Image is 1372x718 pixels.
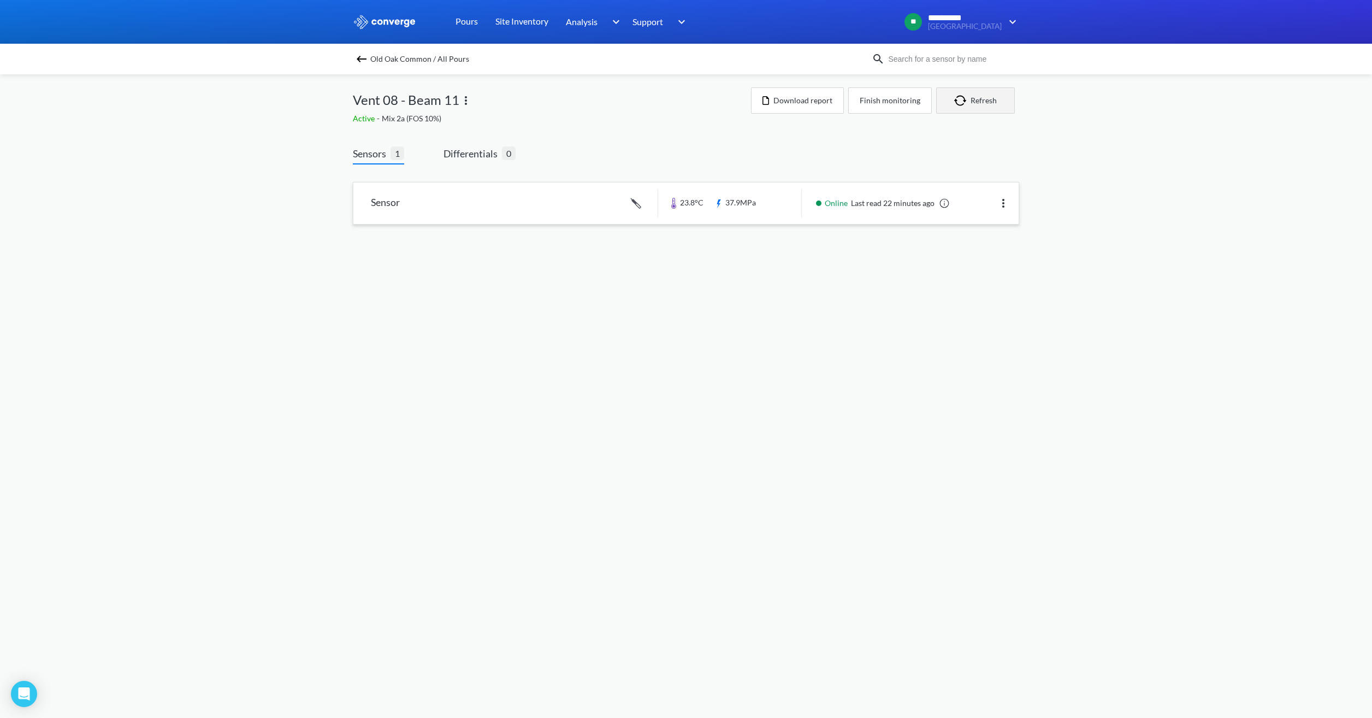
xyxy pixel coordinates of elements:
[671,15,688,28] img: downArrow.svg
[848,87,932,114] button: Finish monitoring
[11,681,37,707] div: Open Intercom Messenger
[885,53,1017,65] input: Search for a sensor by name
[377,114,382,123] span: -
[936,87,1015,114] button: Refresh
[997,197,1010,210] img: more.svg
[928,22,1002,31] span: [GEOGRAPHIC_DATA]
[954,95,971,106] img: icon-refresh.svg
[353,114,377,123] span: Active
[353,113,751,125] div: Mix 2a (FOS 10%)
[353,146,391,161] span: Sensors
[872,52,885,66] img: icon-search.svg
[632,15,663,28] span: Support
[605,15,623,28] img: downArrow.svg
[566,15,598,28] span: Analysis
[1002,15,1019,28] img: downArrow.svg
[443,146,502,161] span: Differentials
[459,94,472,107] img: more.svg
[353,90,459,110] span: Vent 08 - Beam 11
[751,87,844,114] button: Download report
[370,51,469,67] span: Old Oak Common / All Pours
[353,15,416,29] img: logo_ewhite.svg
[391,146,404,160] span: 1
[502,146,516,160] span: 0
[762,96,769,105] img: icon-file.svg
[355,52,368,66] img: backspace.svg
